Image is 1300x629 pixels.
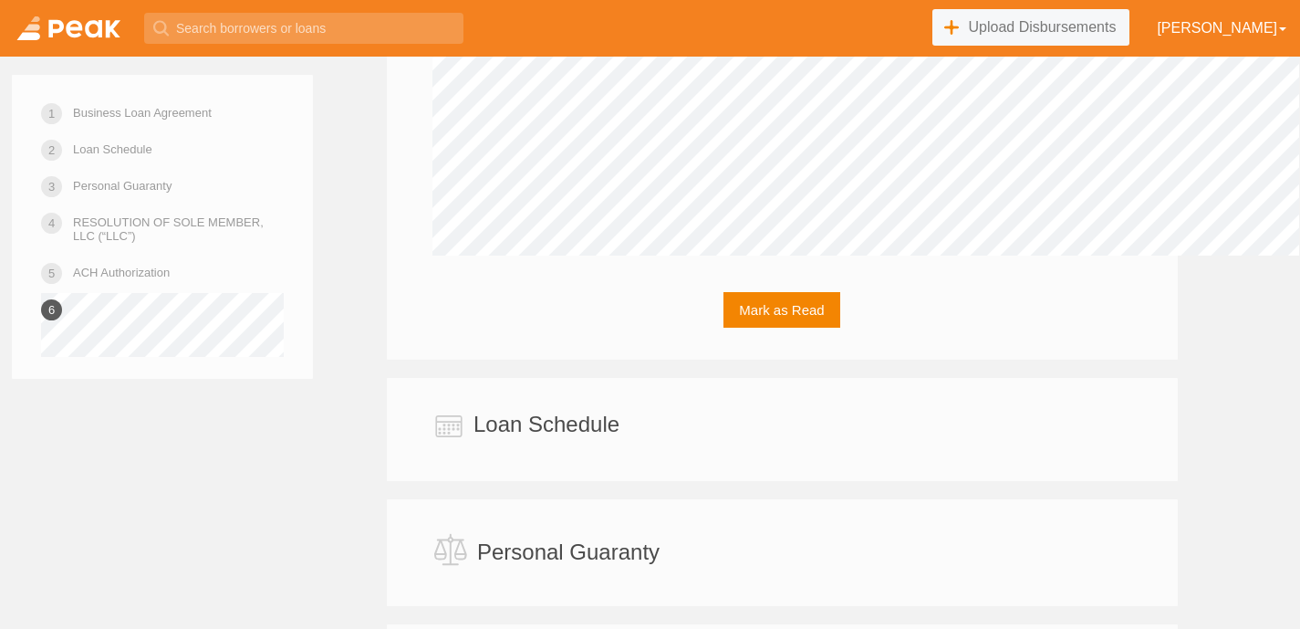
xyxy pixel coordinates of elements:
a: Loan Schedule [73,133,152,165]
h3: Loan Schedule [473,413,619,436]
a: Personal Guaranty [73,170,172,202]
a: Upload Disbursements [932,9,1130,46]
a: RESOLUTION OF SOLE MEMBER, LLC (“LLC”) [73,206,284,252]
h3: Personal Guaranty [477,540,660,564]
a: Business Loan Agreement [73,97,212,129]
input: Search borrowers or loans [144,13,463,44]
a: ACH Authorization [73,257,170,288]
button: Mark as Read [723,292,839,328]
